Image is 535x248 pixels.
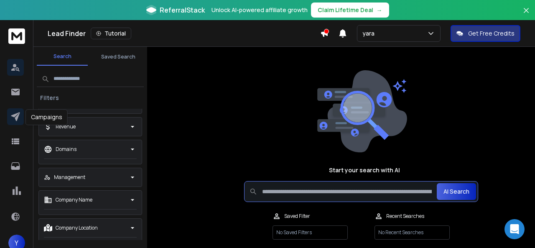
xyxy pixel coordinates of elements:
[362,29,378,38] p: yara
[25,109,68,125] div: Campaigns
[386,213,424,220] p: Recent Searches
[56,225,98,231] p: Company Location
[37,94,62,102] h3: Filters
[311,3,389,18] button: Claim Lifetime Deal→
[54,174,85,181] p: Management
[56,146,76,153] p: Domains
[315,70,407,153] img: image
[437,183,476,200] button: AI Search
[91,28,131,39] button: Tutorial
[160,5,205,15] span: ReferralStack
[284,213,310,220] p: Saved Filter
[468,29,515,38] p: Get Free Credits
[93,49,144,65] button: Saved Search
[48,28,320,39] div: Lead Finder
[56,123,76,130] p: Revenue
[374,225,450,240] p: No Recent Searches
[37,48,88,66] button: Search
[504,219,525,239] div: Open Intercom Messenger
[521,5,532,25] button: Close banner
[329,166,400,174] h1: Start your search with AI
[56,197,92,203] p: Company Name
[451,25,520,42] button: Get Free Credits
[273,225,348,240] p: No Saved Filters
[211,6,308,14] p: Unlock AI-powered affiliate growth
[377,6,382,14] span: →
